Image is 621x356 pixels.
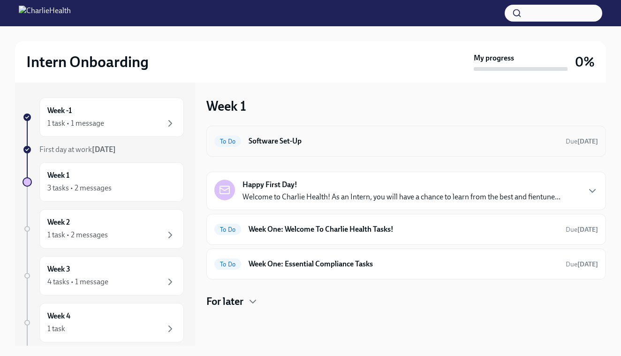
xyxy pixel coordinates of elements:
strong: Happy First Day! [242,180,297,190]
a: Week -11 task • 1 message [23,98,184,137]
span: Due [566,137,598,145]
span: September 4th, 2025 10:00 [566,137,598,146]
h6: Week 4 [47,311,70,321]
h6: Software Set-Up [249,136,558,146]
h6: Week -1 [47,106,72,116]
h3: 0% [575,53,595,70]
p: Welcome to Charlie Health! As an Intern, you will have a chance to learn from the best and fientu... [242,192,560,202]
img: CharlieHealth [19,6,71,21]
a: To DoSoftware Set-UpDue[DATE] [214,134,598,149]
a: Week 41 task [23,303,184,342]
div: 1 task [47,324,65,334]
a: To DoWeek One: Welcome To Charlie Health Tasks!Due[DATE] [214,222,598,237]
a: Week 13 tasks • 2 messages [23,162,184,202]
span: Due [566,260,598,268]
strong: [DATE] [577,137,598,145]
span: First day at work [39,145,116,154]
h6: Week One: Essential Compliance Tasks [249,259,558,269]
div: For later [206,295,606,309]
h6: Week One: Welcome To Charlie Health Tasks! [249,224,558,235]
a: Week 21 task • 2 messages [23,209,184,249]
h3: Week 1 [206,98,246,114]
div: 3 tasks • 2 messages [47,183,112,193]
h6: Week 2 [47,217,70,227]
span: To Do [214,226,241,233]
span: September 9th, 2025 10:00 [566,225,598,234]
strong: My progress [474,53,514,63]
h6: Week 3 [47,264,70,274]
span: To Do [214,138,241,145]
strong: [DATE] [92,145,116,154]
span: September 9th, 2025 10:00 [566,260,598,269]
h6: Week 1 [47,170,69,181]
strong: [DATE] [577,260,598,268]
strong: [DATE] [577,226,598,234]
h2: Intern Onboarding [26,53,149,71]
h4: For later [206,295,243,309]
a: To DoWeek One: Essential Compliance TasksDue[DATE] [214,257,598,272]
span: Due [566,226,598,234]
span: To Do [214,261,241,268]
div: 1 task • 1 message [47,118,104,129]
div: 4 tasks • 1 message [47,277,108,287]
a: First day at work[DATE] [23,144,184,155]
div: 1 task • 2 messages [47,230,108,240]
a: Week 34 tasks • 1 message [23,256,184,295]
